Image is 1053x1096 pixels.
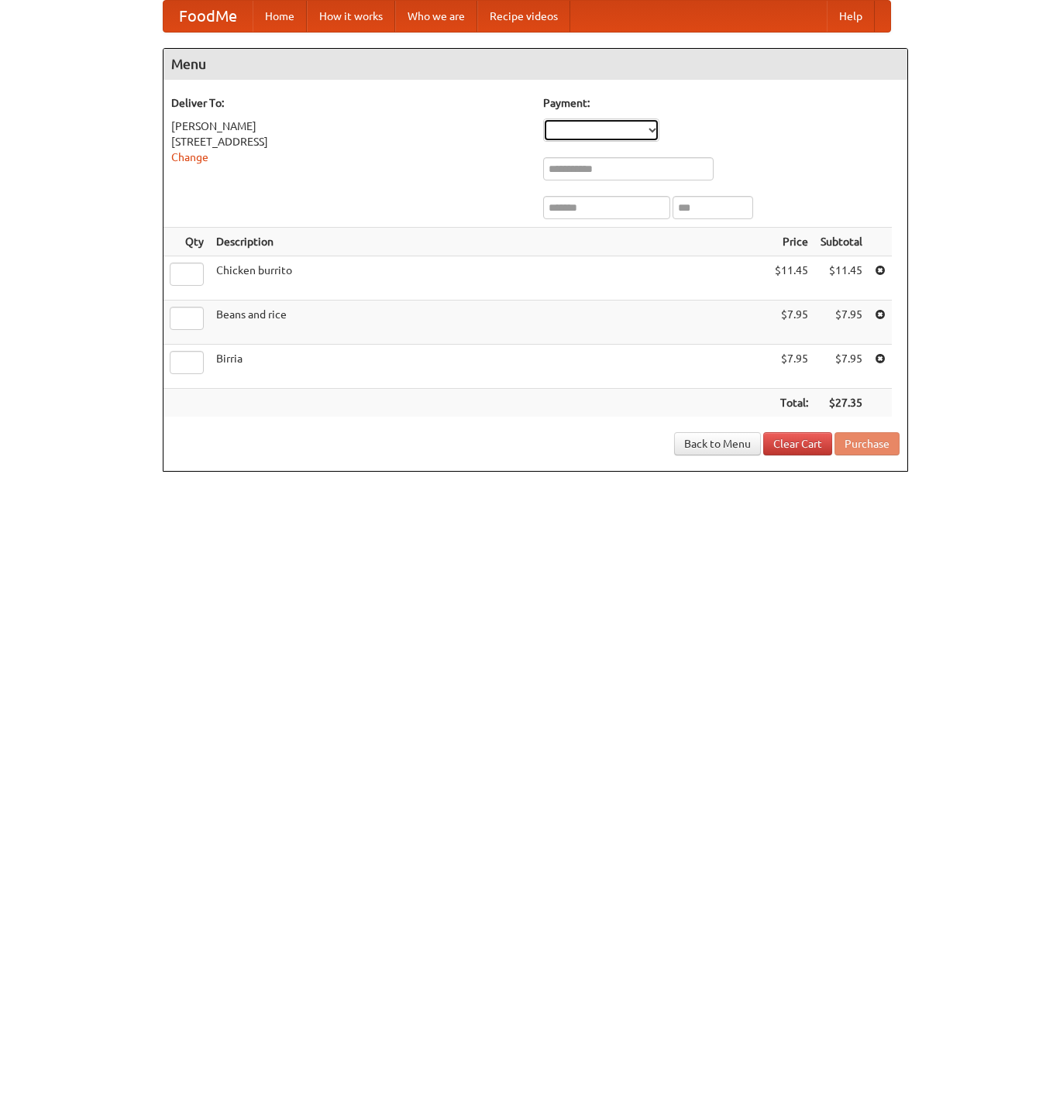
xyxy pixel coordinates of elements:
a: How it works [307,1,395,32]
td: $7.95 [769,345,814,389]
th: Total: [769,389,814,417]
button: Purchase [834,432,900,455]
a: Recipe videos [477,1,570,32]
a: Clear Cart [763,432,832,455]
th: Qty [163,228,210,256]
th: Description [210,228,769,256]
a: FoodMe [163,1,253,32]
h4: Menu [163,49,907,80]
a: Change [171,151,208,163]
div: [STREET_ADDRESS] [171,134,528,149]
td: $7.95 [814,301,869,345]
a: Who we are [395,1,477,32]
a: Help [827,1,875,32]
h5: Payment: [543,95,900,111]
td: Chicken burrito [210,256,769,301]
td: $7.95 [769,301,814,345]
div: [PERSON_NAME] [171,119,528,134]
td: Birria [210,345,769,389]
td: $11.45 [814,256,869,301]
a: Home [253,1,307,32]
th: $27.35 [814,389,869,417]
th: Subtotal [814,228,869,256]
h5: Deliver To: [171,95,528,111]
th: Price [769,228,814,256]
td: Beans and rice [210,301,769,345]
td: $7.95 [814,345,869,389]
td: $11.45 [769,256,814,301]
a: Back to Menu [674,432,761,455]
